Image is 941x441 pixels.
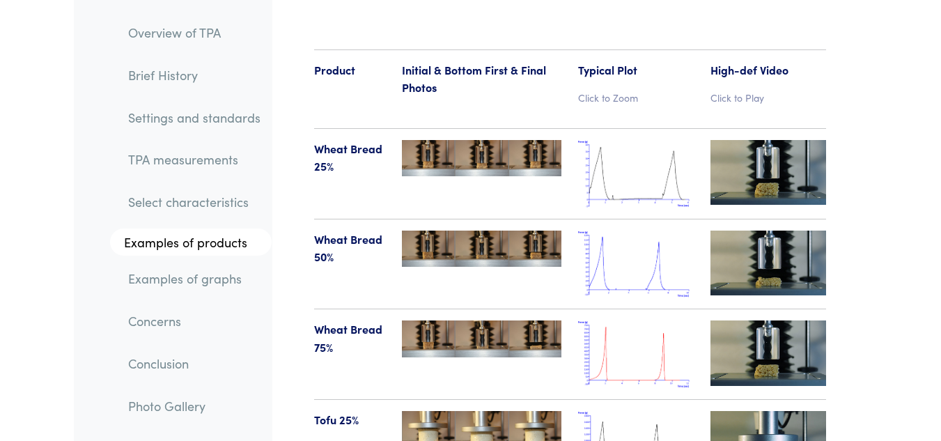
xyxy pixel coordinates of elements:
p: Tofu 25% [314,411,386,429]
p: Click to Play [710,90,826,105]
img: wheat_bread-videotn-25.jpg [710,140,826,205]
p: Wheat Bread 25% [314,140,386,176]
img: wheat_bread-50-123-tpa.jpg [402,231,561,267]
a: Overview of TPA [117,17,272,49]
img: wheat_bread_tpa_75.png [578,320,694,388]
img: wheat_bread_tpa_25.png [578,140,694,208]
a: Examples of graphs [117,263,272,295]
p: Typical Plot [578,61,694,79]
img: wheat_bread-75-123-tpa.jpg [402,320,561,357]
a: Select characteristics [117,186,272,218]
a: TPA measurements [117,144,272,176]
a: Conclusion [117,348,272,380]
img: wheat_bread-videotn-75.jpg [710,320,826,385]
a: Concerns [117,305,272,337]
p: Wheat Bread 50% [314,231,386,266]
img: wheat_bread_tpa_50.png [578,231,694,298]
p: High-def Video [710,61,826,79]
p: Product [314,61,386,79]
a: Settings and standards [117,101,272,133]
img: wheat_bread-videotn-50.jpg [710,231,826,295]
a: Examples of products [110,229,272,256]
a: Photo Gallery [117,389,272,421]
p: Wheat Bread 75% [314,320,386,356]
a: Brief History [117,59,272,91]
p: Initial & Bottom First & Final Photos [402,61,561,97]
img: wheat_bread-25-123-tpa.jpg [402,140,561,176]
p: Click to Zoom [578,90,694,105]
